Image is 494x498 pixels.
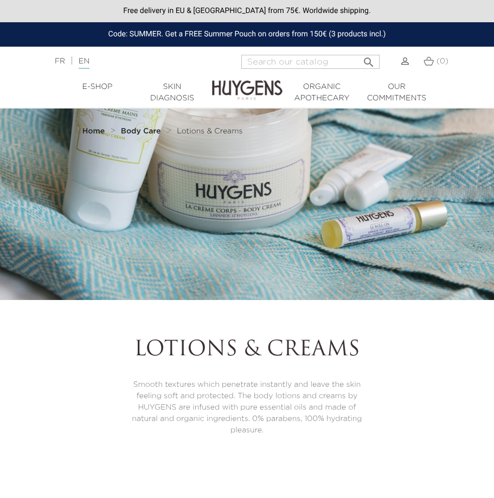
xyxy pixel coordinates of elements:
a: Organic Apothecary [285,81,360,104]
p: Smooth textures which penetrate instantly and leave the skin feeling soft and protected. The body... [127,379,367,436]
a: E-Shop [60,81,135,93]
input: Search [241,55,380,69]
a: Home [82,127,107,136]
a: Skin Diagnosis [135,81,210,104]
div: | [49,55,198,68]
img: Huygens [212,63,283,101]
a: FR [55,58,65,65]
span: (0) [437,58,448,65]
a: EN [79,58,89,69]
h1: Lotions & Creams [127,338,367,363]
span: Lotions & Creams [177,127,242,135]
a: Our commitments [360,81,434,104]
strong: Home [82,127,105,135]
a: Lotions & Creams [177,127,242,136]
strong: Body Care [121,127,161,135]
i:  [362,53,375,66]
button:  [359,52,378,66]
a: Body Care [121,127,164,136]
